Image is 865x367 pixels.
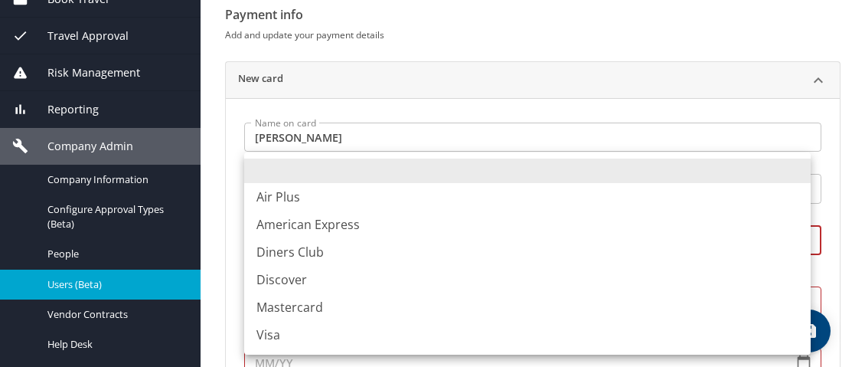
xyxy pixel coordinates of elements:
[244,293,811,321] li: Mastercard
[244,266,811,293] li: Discover
[244,238,811,266] li: Diners Club
[244,183,811,211] li: Air Plus
[244,211,811,238] li: American Express
[244,321,811,349] li: Visa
